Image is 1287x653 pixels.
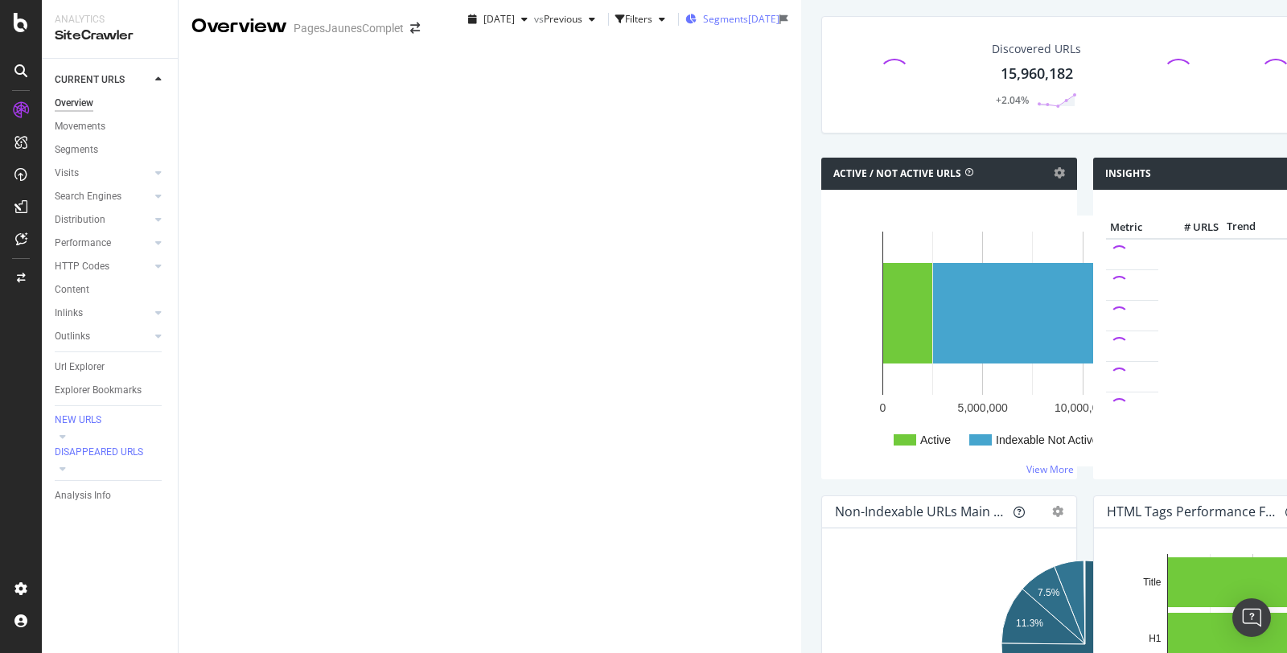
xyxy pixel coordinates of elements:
[55,305,83,322] div: Inlinks
[55,328,90,345] div: Outlinks
[55,235,150,252] a: Performance
[1055,401,1111,414] text: 10,000,000
[55,445,167,461] a: DISAPPEARED URLS
[55,118,105,135] div: Movements
[1038,586,1060,598] text: 7.5%
[55,281,89,298] div: Content
[1223,216,1252,240] th: Trend
[55,27,165,45] div: SiteCrawler
[833,166,961,182] h4: Active / Not Active URLs
[996,433,1099,446] text: Indexable Not Active
[55,142,167,158] a: Segments
[1052,506,1063,517] div: gear
[880,401,886,414] text: 0
[55,165,150,182] a: Visits
[55,188,150,205] a: Search Engines
[1105,166,1151,182] h4: Insights
[748,12,779,26] div: [DATE]
[55,13,165,27] div: Analytics
[835,503,1007,520] div: Non-Indexable URLs Main Reason
[55,235,111,252] div: Performance
[55,382,142,399] div: Explorer Bookmarks
[55,72,150,88] a: CURRENT URLS
[1001,64,1073,84] div: 15,960,182
[55,281,167,298] a: Content
[55,359,105,376] div: Url Explorer
[615,6,672,32] button: Filters
[1149,632,1162,643] text: H1
[958,401,1008,414] text: 5,000,000
[55,72,125,88] div: CURRENT URLS
[992,41,1081,57] div: Discovered URLs
[55,328,150,345] a: Outlinks
[1143,577,1162,588] text: Title
[55,165,79,182] div: Visits
[483,12,515,26] span: 2025 Aug. 22nd
[1026,462,1074,476] a: View More
[55,95,93,112] div: Overview
[1232,598,1271,637] div: Open Intercom Messenger
[1106,216,1158,240] th: Metric
[625,12,652,26] div: Filters
[55,212,150,228] a: Distribution
[1107,503,1279,520] div: HTML Tags Performance for Indexable URLs
[55,413,101,427] div: NEW URLS
[55,258,109,275] div: HTTP Codes
[294,20,404,36] div: PagesJaunesComplet
[920,433,951,446] text: Active
[55,188,121,205] div: Search Engines
[55,212,105,228] div: Distribution
[55,413,167,429] a: NEW URLS
[55,305,150,322] a: Inlinks
[1016,617,1043,628] text: 11.3%
[703,12,748,26] span: Segments
[1158,216,1223,240] th: # URLS
[55,487,111,504] div: Analysis Info
[55,359,167,376] a: Url Explorer
[55,118,167,135] a: Movements
[462,6,534,32] button: [DATE]
[534,12,544,26] span: vs
[544,12,582,26] span: Previous
[410,23,420,34] div: arrow-right-arrow-left
[55,382,167,399] a: Explorer Bookmarks
[996,93,1029,107] div: +2.04%
[55,446,143,459] div: DISAPPEARED URLS
[55,258,150,275] a: HTTP Codes
[55,487,167,504] a: Analysis Info
[55,95,167,112] a: Overview
[1054,167,1065,179] i: Options
[685,6,779,32] button: Segments[DATE]
[191,13,287,40] div: Overview
[544,6,602,32] button: Previous
[55,142,98,158] div: Segments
